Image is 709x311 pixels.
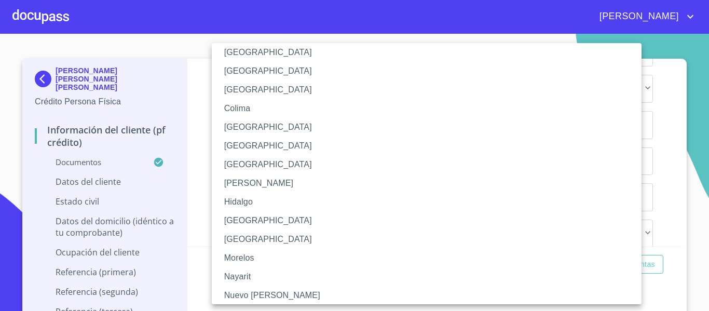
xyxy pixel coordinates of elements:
li: [GEOGRAPHIC_DATA] [212,230,649,249]
li: Nayarit [212,267,649,286]
li: Morelos [212,249,649,267]
li: Hidalgo [212,193,649,211]
li: Nuevo [PERSON_NAME] [212,286,649,305]
li: [PERSON_NAME] [212,174,649,193]
li: [GEOGRAPHIC_DATA] [212,43,649,62]
li: [GEOGRAPHIC_DATA] [212,155,649,174]
li: [GEOGRAPHIC_DATA] [212,62,649,80]
li: [GEOGRAPHIC_DATA] [212,137,649,155]
li: [GEOGRAPHIC_DATA] [212,211,649,230]
li: [GEOGRAPHIC_DATA] [212,118,649,137]
li: Colima [212,99,649,118]
li: [GEOGRAPHIC_DATA] [212,80,649,99]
